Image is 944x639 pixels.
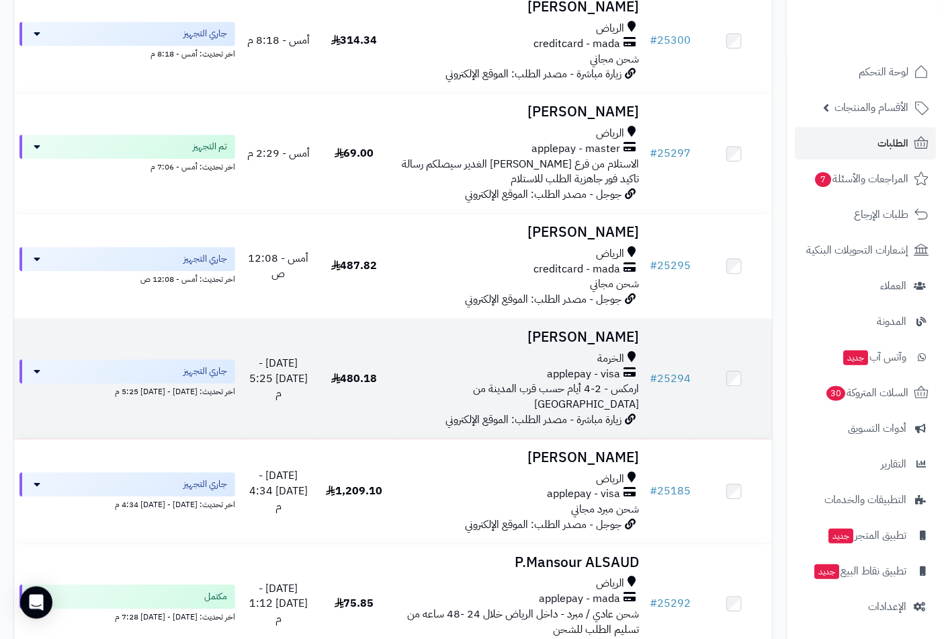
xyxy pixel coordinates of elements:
[795,163,936,195] a: المراجعات والأسئلة7
[596,576,624,591] span: الرياض
[183,365,227,378] span: جاري التجهيز
[331,371,378,387] span: 480.18
[795,341,936,373] a: وآتس آبجديد
[877,134,908,153] span: الطلبات
[19,383,235,398] div: اخر تحديث: [DATE] - [DATE] 5:25 م
[795,377,936,409] a: السلات المتروكة30
[795,448,936,480] a: التقارير
[335,595,374,611] span: 75.85
[183,252,227,266] span: جاري التجهيز
[445,66,621,82] span: زيارة مباشرة - مصدر الطلب: الموقع الإلكتروني
[533,36,620,52] span: creditcard - mada
[204,590,227,603] span: مكتمل
[547,367,620,382] span: applepay - visa
[597,351,624,367] span: الخرمة
[331,32,378,48] span: 314.34
[398,450,640,465] h3: [PERSON_NAME]
[859,63,908,81] span: لوحة التحكم
[533,262,620,277] span: creditcard - mada
[795,412,936,445] a: أدوات التسويق
[465,517,621,533] span: جوجل - مصدر الطلب: الموقع الإلكتروني
[596,21,624,36] span: الرياض
[331,258,378,274] span: 487.82
[19,609,235,623] div: اخر تحديث: [DATE] - [DATE] 7:28 م
[848,419,906,438] span: أدوات التسويق
[249,355,308,402] span: [DATE] - [DATE] 5:25 م
[445,412,621,428] span: زيارة مباشرة - مصدر الطلب: الموقع الإلكتروني
[590,51,639,67] span: شحن مجاني
[795,305,936,338] a: المدونة
[326,483,382,499] span: 1,209.10
[843,350,868,365] span: جديد
[834,98,908,117] span: الأقسام والمنتجات
[193,140,227,153] span: تم التجهيز
[465,291,621,307] span: جوجل - مصدر الطلب: الموقع الإلكتروني
[249,467,308,515] span: [DATE] - [DATE] 4:34 م
[795,270,936,302] a: العملاء
[880,276,906,295] span: العملاء
[247,32,310,48] span: أمس - 8:18 م
[795,127,936,159] a: الطلبات
[877,312,906,331] span: المدونة
[398,330,640,345] h3: [PERSON_NAME]
[650,371,657,387] span: #
[825,383,908,402] span: السلات المتروكة
[795,555,936,587] a: تطبيق نقاط البيعجديد
[465,186,621,202] span: جوجل - مصدر الطلب: الموقع الإلكتروني
[815,172,831,187] span: 7
[881,455,906,474] span: التقارير
[795,484,936,516] a: التطبيقات والخدمات
[650,258,691,274] a: #25295
[795,56,936,88] a: لوحة التحكم
[842,348,906,367] span: وآتس آب
[650,32,657,48] span: #
[854,205,908,224] span: طلبات الإرجاع
[19,46,235,60] div: اخر تحديث: أمس - 8:18 م
[826,386,845,401] span: 30
[249,580,308,628] span: [DATE] - [DATE] 1:12 م
[19,496,235,511] div: اخر تحديث: [DATE] - [DATE] 4:34 م
[596,472,624,487] span: الرياض
[813,562,906,580] span: تطبيق نقاط البيع
[473,381,639,412] span: ارمكس - 2-4 أيام حسب قرب المدينة من [GEOGRAPHIC_DATA]
[814,170,908,188] span: المراجعات والأسئلة
[650,32,691,48] a: #25300
[531,141,620,157] span: applepay - master
[20,587,52,619] div: Open Intercom Messenger
[590,276,639,292] span: شحن مجاني
[335,145,374,161] span: 69.00
[398,555,640,570] h3: P.Mansour ALSAUD
[183,27,227,40] span: جاري التجهيز
[650,483,691,499] a: #25185
[248,250,308,282] span: أمس - 12:08 ص
[650,595,691,611] a: #25292
[183,478,227,491] span: جاري التجهيز
[402,156,639,188] span: الاستلام من فرع [PERSON_NAME] الغدير سيصلكم رسالة تاكيد فور جاهزية الطلب للاستلام
[795,198,936,231] a: طلبات الإرجاع
[650,258,657,274] span: #
[398,225,640,240] h3: [PERSON_NAME]
[795,591,936,623] a: الإعدادات
[650,595,657,611] span: #
[650,145,691,161] a: #25297
[596,126,624,141] span: الرياض
[19,271,235,285] div: اخر تحديث: أمس - 12:08 ص
[247,145,310,161] span: أمس - 2:29 م
[827,526,906,545] span: تطبيق المتجر
[407,606,639,638] span: شحن عادي / مبرد - داخل الرياض خلال 24 -48 ساعه من تسليم الطلب للشحن
[795,234,936,266] a: إشعارات التحويلات البنكية
[824,490,906,509] span: التطبيقات والخدمات
[19,159,235,173] div: اخر تحديث: أمس - 7:06 م
[539,591,620,607] span: applepay - mada
[828,529,853,543] span: جديد
[795,519,936,552] a: تطبيق المتجرجديد
[398,104,640,120] h3: [PERSON_NAME]
[571,501,639,517] span: شحن مبرد مجاني
[868,597,906,616] span: الإعدادات
[650,145,657,161] span: #
[650,371,691,387] a: #25294
[547,486,620,502] span: applepay - visa
[814,564,839,579] span: جديد
[806,241,908,260] span: إشعارات التحويلات البنكية
[596,246,624,262] span: الرياض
